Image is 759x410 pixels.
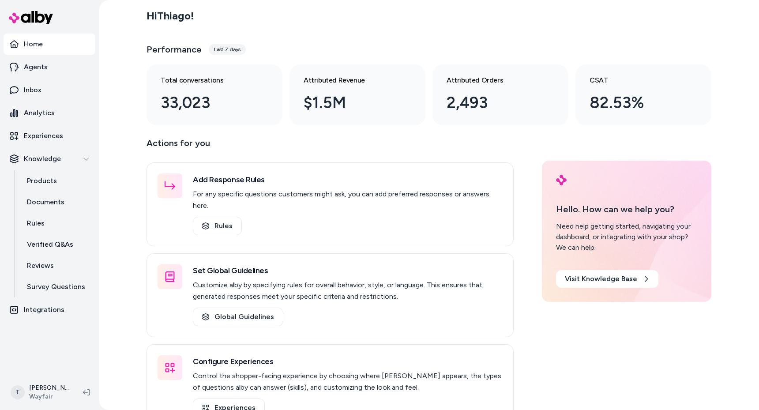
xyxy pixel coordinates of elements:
a: Analytics [4,102,95,124]
a: CSAT 82.53% [575,64,711,125]
a: Survey Questions [18,276,95,297]
img: alby Logo [556,175,567,185]
div: Need help getting started, navigating your dashboard, or integrating with your shop? We can help. [556,221,697,253]
p: Hello. How can we help you? [556,203,697,216]
h3: Performance [147,43,202,56]
p: Control the shopper-facing experience by choosing where [PERSON_NAME] appears, the types of quest... [193,370,503,393]
p: Survey Questions [27,282,85,292]
p: Reviews [27,260,54,271]
button: Knowledge [4,148,95,169]
a: Documents [18,192,95,213]
a: Rules [18,213,95,234]
p: Products [27,176,57,186]
p: Experiences [24,131,63,141]
a: Attributed Orders 2,493 [432,64,568,125]
div: 82.53% [590,91,683,115]
div: Last 7 days [209,44,246,55]
a: Total conversations 33,023 [147,64,282,125]
p: [PERSON_NAME] [29,384,69,392]
p: Inbox [24,85,41,95]
a: Home [4,34,95,55]
span: T [11,385,25,399]
h3: Total conversations [161,75,254,86]
div: 33,023 [161,91,254,115]
a: Integrations [4,299,95,320]
a: Verified Q&As [18,234,95,255]
h3: CSAT [590,75,683,86]
p: Home [24,39,43,49]
a: Experiences [4,125,95,147]
p: Agents [24,62,48,72]
p: Knowledge [24,154,61,164]
img: alby Logo [9,11,53,24]
a: Products [18,170,95,192]
h3: Set Global Guidelines [193,264,503,277]
a: Attributed Revenue $1.5M [289,64,425,125]
a: Visit Knowledge Base [556,270,658,288]
h2: Hi Thiago ! [147,9,194,23]
a: Reviews [18,255,95,276]
p: Analytics [24,108,55,118]
div: 2,493 [447,91,540,115]
p: Actions for you [147,136,514,157]
p: For any specific questions customers might ask, you can add preferred responses or answers here. [193,188,503,211]
div: $1.5M [304,91,397,115]
a: Inbox [4,79,95,101]
h3: Configure Experiences [193,355,503,368]
h3: Attributed Revenue [304,75,397,86]
p: Integrations [24,305,64,315]
a: Rules [193,217,242,235]
p: Verified Q&As [27,239,73,250]
h3: Add Response Rules [193,173,503,186]
p: Rules [27,218,45,229]
p: Customize alby by specifying rules for overall behavior, style, or language. This ensures that ge... [193,279,503,302]
h3: Attributed Orders [447,75,540,86]
a: Agents [4,56,95,78]
button: T[PERSON_NAME]Wayfair [5,378,76,406]
p: Documents [27,197,64,207]
a: Global Guidelines [193,308,283,326]
span: Wayfair [29,392,69,401]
